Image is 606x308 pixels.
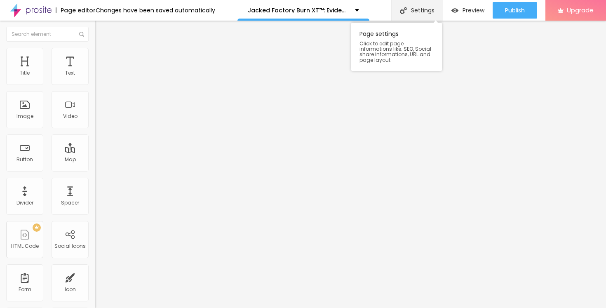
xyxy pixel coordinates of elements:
div: Social Icons [54,243,86,249]
div: Page editor [56,7,96,13]
div: Divider [16,200,33,206]
img: Icone [400,7,407,14]
div: Changes have been saved automatically [96,7,215,13]
div: Spacer [61,200,79,206]
button: Publish [493,2,537,19]
input: Search element [6,27,89,42]
div: Image [16,113,33,119]
div: HTML Code [11,243,39,249]
div: Page settings [351,23,442,71]
p: Jacked Factory Burn XT™: Evidence-Based Fat Loss Ingredients Demystified [248,7,349,13]
button: Preview [443,2,493,19]
span: Upgrade [567,7,594,14]
div: Video [63,113,78,119]
span: Publish [505,7,525,14]
span: Preview [463,7,484,14]
div: Button [16,157,33,162]
img: view-1.svg [451,7,458,14]
img: Icone [79,32,84,37]
div: Icon [65,287,76,292]
iframe: Editor [95,21,606,308]
div: Map [65,157,76,162]
div: Title [20,70,30,76]
span: Click to edit page informations like: SEO, Social share informations, URL and page layout. [359,41,434,63]
div: Form [19,287,31,292]
div: Text [65,70,75,76]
